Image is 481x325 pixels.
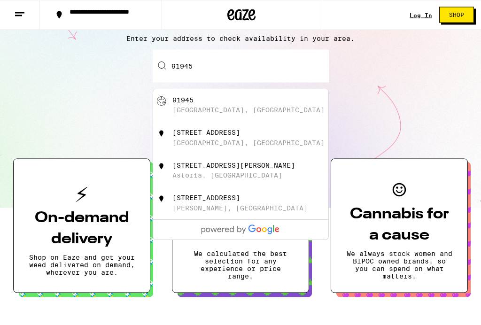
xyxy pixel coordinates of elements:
div: [GEOGRAPHIC_DATA], [GEOGRAPHIC_DATA] [172,139,325,147]
div: [PERSON_NAME], [GEOGRAPHIC_DATA] [172,205,308,212]
a: Shop [432,7,481,23]
p: We calculated the best selection for any experience or price range. [187,250,294,280]
button: On-demand deliveryShop on Eaze and get your weed delivered on demand, wherever you are. [13,159,150,293]
div: Astoria, [GEOGRAPHIC_DATA] [172,172,282,179]
input: Enter your delivery address [153,50,329,83]
button: Shop [439,7,474,23]
span: Hi. Need any help? [6,7,68,14]
img: 91945 George Hill Rd [157,162,166,171]
div: [GEOGRAPHIC_DATA], [GEOGRAPHIC_DATA] [172,107,325,114]
p: We always stock women and BIPOC owned brands, so you can spend on what matters. [346,250,452,280]
div: [STREET_ADDRESS] [172,129,240,137]
button: Cannabis for a causeWe always stock women and BIPOC owned brands, so you can spend on what matters. [331,159,468,293]
p: Enter your address to check availability in your area. [9,35,472,42]
h3: On-demand delivery [29,208,135,250]
img: 91945 480th Avenue [157,194,166,204]
p: Shop on Eaze and get your weed delivered on demand, wherever you are. [29,254,135,276]
h3: Cannabis for a cause [346,204,452,246]
div: 91945 [172,97,194,104]
div: [STREET_ADDRESS] [172,194,240,202]
a: Log In [410,12,432,18]
span: Shop [449,12,464,18]
img: 91945 [157,97,166,106]
img: 91945 Prairie Road [157,129,166,139]
div: [STREET_ADDRESS][PERSON_NAME] [172,162,295,170]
